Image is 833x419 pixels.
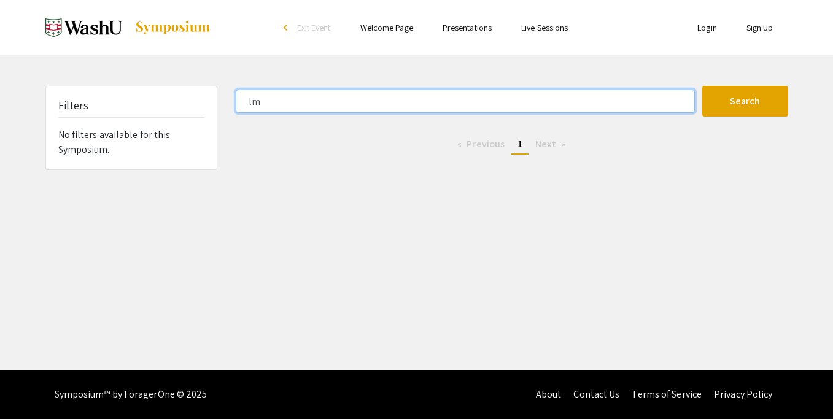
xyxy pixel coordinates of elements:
h5: Filters [58,99,89,112]
a: Sign Up [746,22,773,33]
a: Privacy Policy [714,388,772,401]
div: No filters available for this Symposium. [46,86,217,169]
a: Fall 2024 Undergraduate Research Symposium [45,12,211,43]
a: Contact Us [573,388,619,401]
span: 1 [517,137,522,150]
a: Login [697,22,717,33]
span: Exit Event [297,22,331,33]
ul: Pagination [236,135,788,155]
button: Search [702,86,788,117]
div: arrow_back_ios [284,24,291,31]
img: Symposium by ForagerOne [134,20,211,35]
a: Live Sessions [521,22,568,33]
a: Presentations [443,22,492,33]
span: Previous [467,137,505,150]
span: Next [535,137,556,150]
a: Welcome Page [360,22,413,33]
img: Fall 2024 Undergraduate Research Symposium [45,12,122,43]
a: Terms of Service [632,388,702,401]
a: About [536,388,562,401]
div: Symposium™ by ForagerOne © 2025 [55,370,207,419]
iframe: Chat [9,364,52,410]
input: Search Keyword(s) Or Author(s) [236,90,695,113]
